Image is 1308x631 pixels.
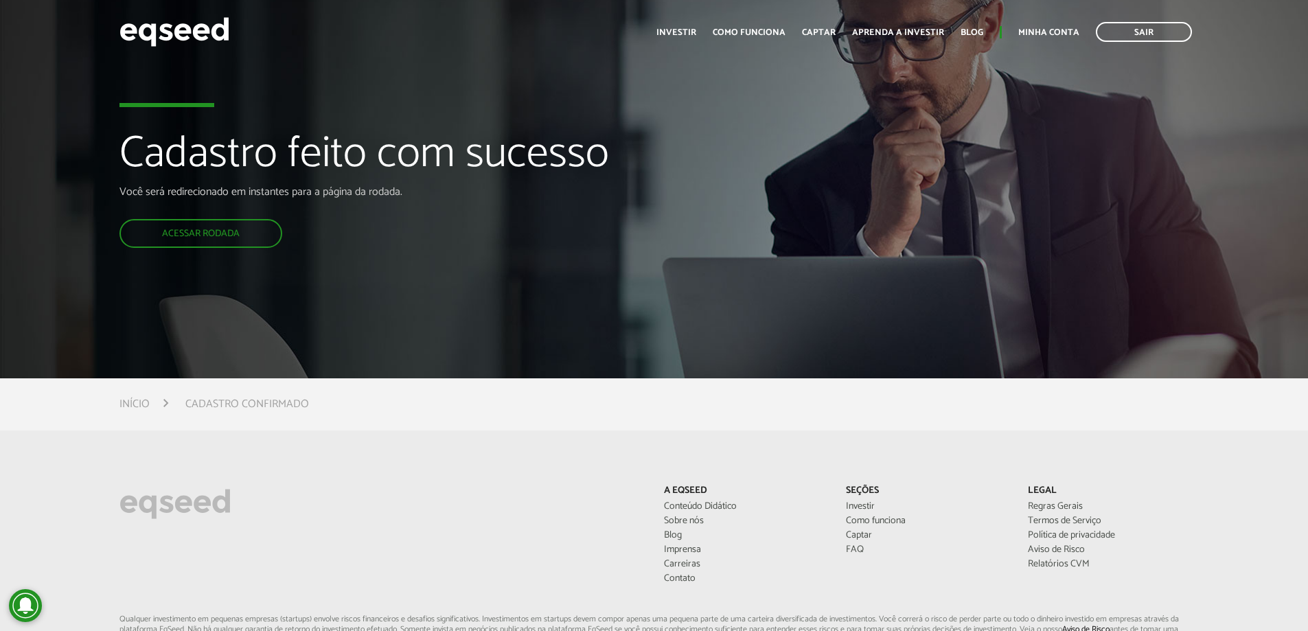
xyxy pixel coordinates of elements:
a: Sair [1096,22,1192,42]
h1: Cadastro feito com sucesso [119,130,753,185]
a: Relatórios CVM [1028,560,1189,569]
a: Carreiras [664,560,825,569]
a: Captar [846,531,1007,540]
a: Política de privacidade [1028,531,1189,540]
img: EqSeed Logo [119,485,231,523]
a: Blog [664,531,825,540]
a: Imprensa [664,545,825,555]
p: Seções [846,485,1007,497]
a: Conteúdo Didático [664,502,825,512]
p: A EqSeed [664,485,825,497]
a: Como funciona [846,516,1007,526]
a: Regras Gerais [1028,502,1189,512]
a: Contato [664,574,825,584]
p: Você será redirecionado em instantes para a página da rodada. [119,185,753,198]
a: Blog [961,28,983,37]
a: Captar [802,28,836,37]
a: Início [119,399,150,410]
a: Investir [656,28,696,37]
a: Aviso de Risco [1028,545,1189,555]
p: Legal [1028,485,1189,497]
a: Acessar rodada [119,219,282,248]
a: Sobre nós [664,516,825,526]
a: Como funciona [713,28,785,37]
a: Investir [846,502,1007,512]
img: EqSeed [119,14,229,50]
li: Cadastro confirmado [185,395,309,413]
a: FAQ [846,545,1007,555]
a: Termos de Serviço [1028,516,1189,526]
a: Aprenda a investir [852,28,944,37]
a: Minha conta [1018,28,1079,37]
